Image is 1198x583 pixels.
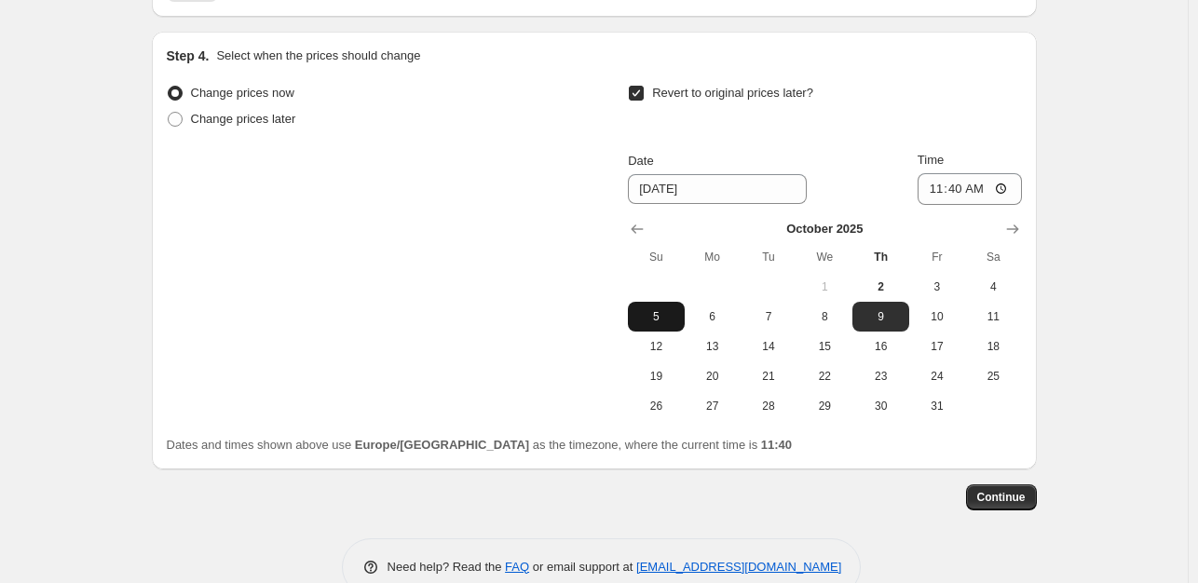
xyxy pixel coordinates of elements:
[685,332,741,361] button: Monday October 13 2025
[624,216,650,242] button: Show previous month, September 2025
[804,369,845,384] span: 22
[860,369,901,384] span: 23
[635,250,676,264] span: Su
[355,438,529,452] b: Europe/[GEOGRAPHIC_DATA]
[804,309,845,324] span: 8
[977,490,1026,505] span: Continue
[692,309,733,324] span: 6
[909,302,965,332] button: Friday October 10 2025
[636,560,841,574] a: [EMAIL_ADDRESS][DOMAIN_NAME]
[965,332,1021,361] button: Saturday October 18 2025
[748,339,789,354] span: 14
[909,272,965,302] button: Friday October 3 2025
[860,250,901,264] span: Th
[628,242,684,272] th: Sunday
[741,332,796,361] button: Tuesday October 14 2025
[741,302,796,332] button: Tuesday October 7 2025
[748,309,789,324] span: 7
[973,369,1014,384] span: 25
[529,560,636,574] span: or email support at
[860,309,901,324] span: 9
[692,369,733,384] span: 20
[635,399,676,414] span: 26
[965,242,1021,272] th: Saturday
[852,361,908,391] button: Thursday October 23 2025
[860,399,901,414] span: 30
[973,339,1014,354] span: 18
[973,279,1014,294] span: 4
[191,112,296,126] span: Change prices later
[685,361,741,391] button: Monday October 20 2025
[917,279,958,294] span: 3
[917,399,958,414] span: 31
[804,279,845,294] span: 1
[796,332,852,361] button: Wednesday October 15 2025
[973,250,1014,264] span: Sa
[965,361,1021,391] button: Saturday October 25 2025
[965,272,1021,302] button: Saturday October 4 2025
[796,242,852,272] th: Wednesday
[628,332,684,361] button: Sunday October 12 2025
[852,391,908,421] button: Thursday October 30 2025
[628,361,684,391] button: Sunday October 19 2025
[852,302,908,332] button: Thursday October 9 2025
[918,173,1022,205] input: 12:00
[909,332,965,361] button: Friday October 17 2025
[804,339,845,354] span: 15
[748,369,789,384] span: 21
[918,153,944,167] span: Time
[761,438,792,452] b: 11:40
[628,154,653,168] span: Date
[685,242,741,272] th: Monday
[741,242,796,272] th: Tuesday
[167,47,210,65] h2: Step 4.
[852,242,908,272] th: Thursday
[909,391,965,421] button: Friday October 31 2025
[748,250,789,264] span: Tu
[965,302,1021,332] button: Saturday October 11 2025
[1000,216,1026,242] button: Show next month, November 2025
[652,86,813,100] span: Revert to original prices later?
[860,279,901,294] span: 2
[917,309,958,324] span: 10
[216,47,420,65] p: Select when the prices should change
[909,361,965,391] button: Friday October 24 2025
[167,438,793,452] span: Dates and times shown above use as the timezone, where the current time is
[796,272,852,302] button: Wednesday October 1 2025
[796,302,852,332] button: Wednesday October 8 2025
[388,560,506,574] span: Need help? Read the
[917,250,958,264] span: Fr
[692,399,733,414] span: 27
[748,399,789,414] span: 28
[191,86,294,100] span: Change prices now
[635,339,676,354] span: 12
[917,369,958,384] span: 24
[852,332,908,361] button: Thursday October 16 2025
[796,391,852,421] button: Wednesday October 29 2025
[692,339,733,354] span: 13
[692,250,733,264] span: Mo
[628,391,684,421] button: Sunday October 26 2025
[804,250,845,264] span: We
[804,399,845,414] span: 29
[741,391,796,421] button: Tuesday October 28 2025
[741,361,796,391] button: Tuesday October 21 2025
[505,560,529,574] a: FAQ
[966,484,1037,510] button: Continue
[852,272,908,302] button: Today Thursday October 2 2025
[909,242,965,272] th: Friday
[628,174,807,204] input: 10/2/2025
[628,302,684,332] button: Sunday October 5 2025
[635,369,676,384] span: 19
[917,339,958,354] span: 17
[796,361,852,391] button: Wednesday October 22 2025
[973,309,1014,324] span: 11
[685,391,741,421] button: Monday October 27 2025
[685,302,741,332] button: Monday October 6 2025
[860,339,901,354] span: 16
[635,309,676,324] span: 5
